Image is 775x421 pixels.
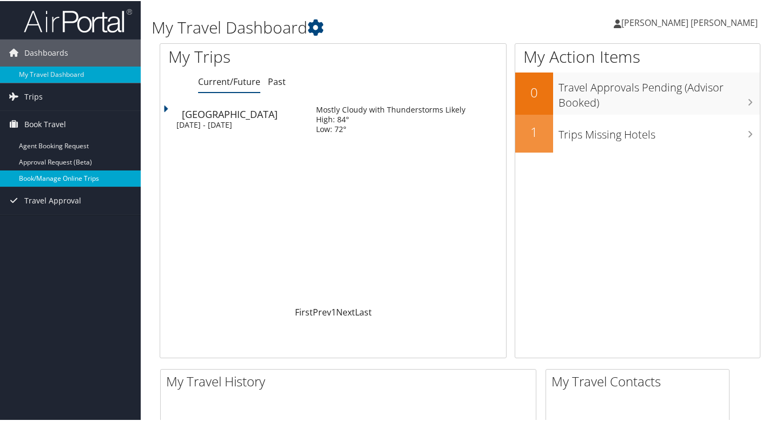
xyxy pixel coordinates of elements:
[168,44,354,67] h1: My Trips
[515,114,760,152] a: 1Trips Missing Hotels
[336,305,355,317] a: Next
[24,110,66,137] span: Book Travel
[515,71,760,113] a: 0Travel Approvals Pending (Advisor Booked)
[24,82,43,109] span: Trips
[316,123,465,133] div: Low: 72°
[316,114,465,123] div: High: 84°
[316,104,465,114] div: Mostly Cloudy with Thunderstorms Likely
[515,44,760,67] h1: My Action Items
[268,75,286,87] a: Past
[614,5,769,38] a: [PERSON_NAME] [PERSON_NAME]
[515,82,553,101] h2: 0
[182,108,305,118] div: [GEOGRAPHIC_DATA]
[621,16,758,28] span: [PERSON_NAME] [PERSON_NAME]
[551,371,729,390] h2: My Travel Contacts
[166,371,536,390] h2: My Travel History
[313,305,331,317] a: Prev
[355,305,372,317] a: Last
[24,7,132,32] img: airportal-logo.png
[198,75,260,87] a: Current/Future
[152,15,563,38] h1: My Travel Dashboard
[331,305,336,317] a: 1
[559,74,760,109] h3: Travel Approvals Pending (Advisor Booked)
[559,121,760,141] h3: Trips Missing Hotels
[24,186,81,213] span: Travel Approval
[24,38,68,65] span: Dashboards
[295,305,313,317] a: First
[515,122,553,140] h2: 1
[176,119,300,129] div: [DATE] - [DATE]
